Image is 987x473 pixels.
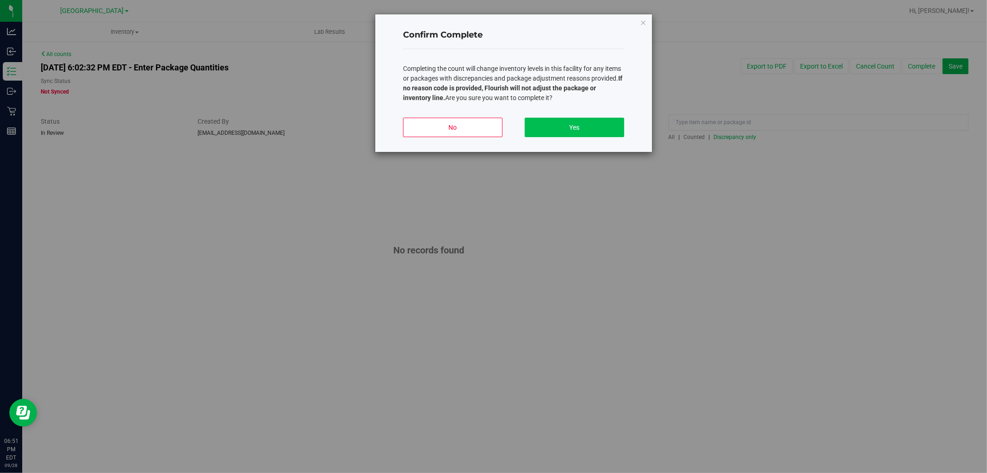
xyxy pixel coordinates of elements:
button: No [403,118,503,137]
b: If no reason code is provided, Flourish will not adjust the package or inventory line. [403,75,622,101]
button: Yes [525,118,624,137]
iframe: Resource center [9,399,37,427]
h4: Confirm Complete [403,29,624,41]
span: Completing the count will change inventory levels in this facility for any items or packages with... [403,65,622,101]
